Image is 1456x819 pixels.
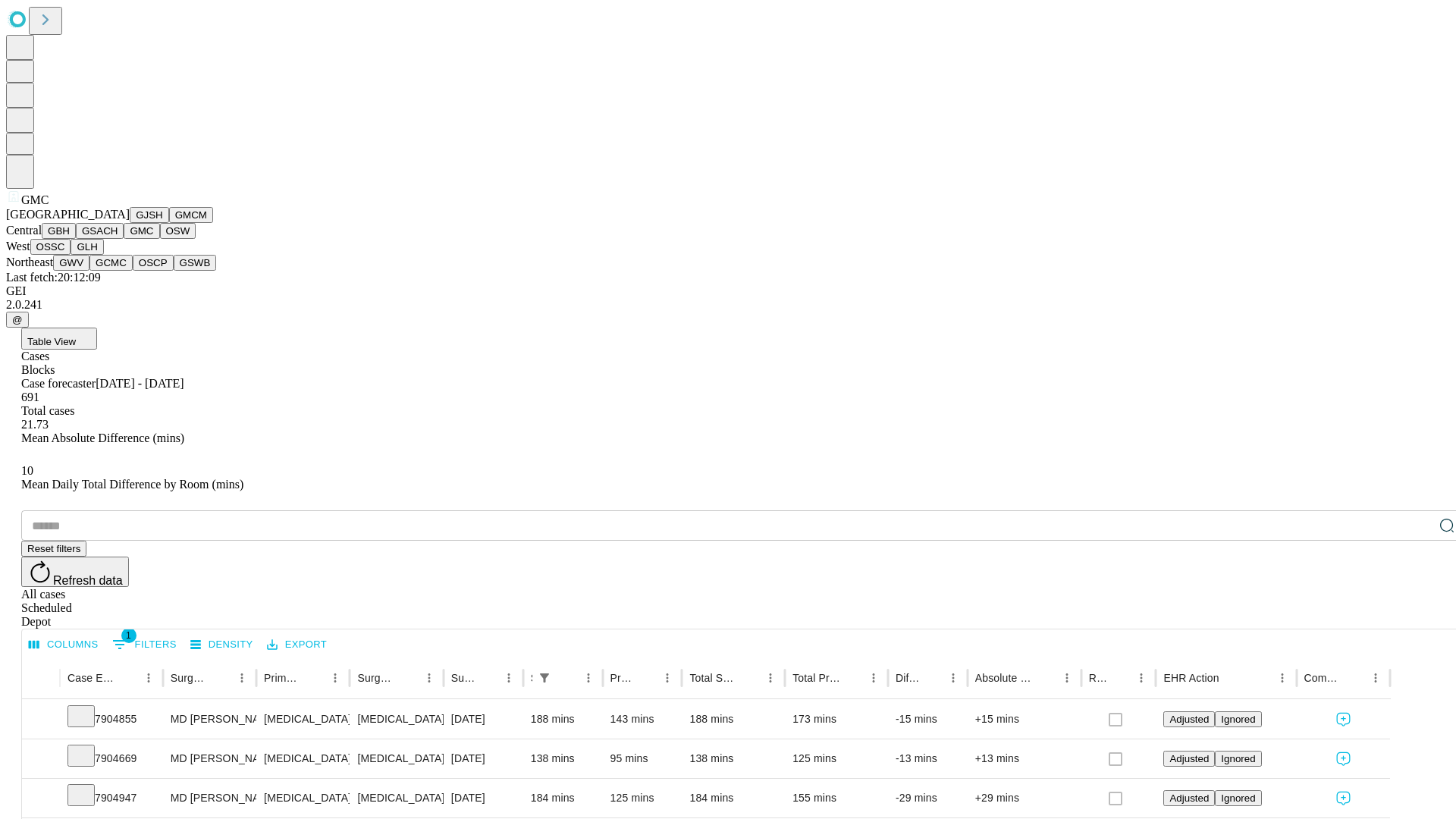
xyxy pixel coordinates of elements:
span: Case forecaster [21,377,96,390]
button: Menu [1131,667,1152,689]
span: Mean Absolute Difference (mins) [21,431,184,444]
div: 1 active filter [534,667,555,689]
div: 155 mins [792,779,880,817]
span: Reset filters [27,543,80,554]
button: Sort [635,667,657,689]
span: 21.73 [21,418,49,431]
button: Sort [477,667,498,689]
button: Sort [117,667,138,689]
button: Sort [1221,667,1242,689]
button: Expand [30,746,52,773]
button: GSWB [174,255,217,271]
button: GSACH [76,223,124,239]
div: Predicted In Room Duration [610,672,635,684]
div: 7904669 [67,739,155,778]
button: GCMC [89,255,133,271]
button: Ignored [1215,711,1261,727]
button: Menu [231,667,253,689]
span: [GEOGRAPHIC_DATA] [6,208,130,221]
div: [MEDICAL_DATA] [264,739,342,778]
div: 125 mins [792,739,880,778]
button: Expand [30,707,52,733]
button: Sort [921,667,943,689]
div: 95 mins [610,739,675,778]
div: MD [PERSON_NAME] [PERSON_NAME] Md [171,739,249,778]
button: Menu [760,667,781,689]
div: GEI [6,284,1450,298]
button: Sort [210,667,231,689]
span: [DATE] - [DATE] [96,377,184,390]
button: Sort [397,667,419,689]
div: 138 mins [689,739,777,778]
div: Comments [1304,672,1342,684]
div: 7904855 [67,700,155,739]
span: Last fetch: 20:12:09 [6,271,101,284]
div: Scheduled In Room Duration [531,672,532,684]
div: 143 mins [610,700,675,739]
span: Adjusted [1169,753,1209,764]
span: GMC [21,193,49,206]
span: Ignored [1221,714,1255,725]
span: Total cases [21,404,74,417]
button: GMCM [169,207,213,223]
div: Primary Service [264,672,302,684]
button: Adjusted [1163,751,1215,767]
button: Adjusted [1163,790,1215,806]
button: Menu [325,667,346,689]
div: +29 mins [975,779,1074,817]
button: Menu [1365,667,1386,689]
button: GWV [53,255,89,271]
div: [MEDICAL_DATA] WITH CHOLANGIOGRAM [357,779,435,817]
button: Expand [30,786,52,812]
button: Sort [1344,667,1365,689]
div: [DATE] [451,779,516,817]
button: Sort [303,667,325,689]
div: MD [PERSON_NAME] [PERSON_NAME] Md [171,779,249,817]
div: MD [PERSON_NAME] [PERSON_NAME] Md [171,700,249,739]
span: Ignored [1221,792,1255,804]
button: Menu [943,667,964,689]
div: Resolved in EHR [1089,672,1109,684]
button: OSCP [133,255,174,271]
span: West [6,240,30,253]
div: EHR Action [1163,672,1219,684]
button: Menu [863,667,884,689]
button: GBH [42,223,76,239]
div: [DATE] [451,700,516,739]
span: Table View [27,336,76,347]
button: Sort [739,667,760,689]
button: Sort [557,667,578,689]
div: -13 mins [896,739,960,778]
div: Surgery Name [357,672,395,684]
div: Case Epic Id [67,672,115,684]
span: Adjusted [1169,714,1209,725]
button: Show filters [534,667,555,689]
button: Menu [498,667,519,689]
button: Reset filters [21,541,86,557]
button: Sort [842,667,863,689]
button: Table View [21,328,97,350]
div: Surgery Date [451,672,475,684]
button: OSSC [30,239,71,255]
div: 184 mins [531,779,595,817]
div: 7904947 [67,779,155,817]
button: GLH [71,239,103,255]
button: Menu [1272,667,1293,689]
span: Refresh data [53,574,123,587]
span: Northeast [6,256,53,268]
div: 138 mins [531,739,595,778]
button: Menu [419,667,440,689]
span: Ignored [1221,753,1255,764]
button: Select columns [25,633,102,657]
button: Sort [1035,667,1056,689]
span: Central [6,224,42,237]
span: @ [12,314,23,325]
button: @ [6,312,29,328]
div: +13 mins [975,739,1074,778]
div: 2.0.241 [6,298,1450,312]
button: Menu [1056,667,1078,689]
div: 184 mins [689,779,777,817]
div: 188 mins [531,700,595,739]
button: Density [187,633,257,657]
span: 1 [121,628,136,643]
